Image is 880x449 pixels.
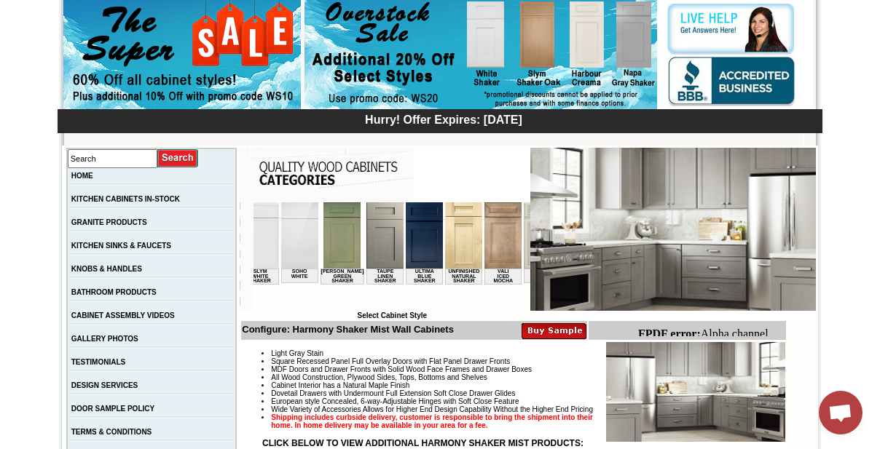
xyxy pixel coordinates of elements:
strong: Shipping includes curbside delivery, customer is responsible to bring the shipment into their hom... [271,413,593,429]
input: Submit [157,148,199,168]
li: Dovetail Drawers with Undermount Full Extension Soft Close Drawer Glides [271,389,785,397]
img: spacer.gif [229,41,231,41]
img: spacer.gif [65,41,67,41]
a: DESIGN SERVICES [71,381,138,389]
a: DOOR SAMPLE POLICY [71,405,154,413]
a: GRANITE PRODUCTS [71,218,147,226]
div: Open chat [819,391,863,434]
td: [PERSON_NAME] Green Shaker [67,66,111,82]
a: KNOBS & HANDLES [71,265,142,273]
td: Unfinished Natural Shaker [192,66,229,82]
a: HOME [71,172,93,180]
b: FPDF error: [6,6,68,18]
img: Product Image [606,342,785,442]
a: KITCHEN SINKS & FAUCETS [71,242,171,250]
b: Select Cabinet Style [357,311,427,319]
div: Hurry! Offer Expires: [DATE] [65,111,822,127]
img: spacer.gif [189,41,192,41]
img: spacer.gif [268,41,270,41]
td: Soho White [28,66,65,81]
body: Alpha channel not supported: images/B12CTRY_JSI_1.1.jpg.png [6,6,147,45]
iframe: Browser incompatible [254,202,530,311]
a: TERMS & CONDITIONS [71,428,152,436]
img: spacer.gif [111,41,113,41]
strong: CLICK BELOW TO VIEW ADDITIONAL HARMONY SHAKER MIST PRODUCTS: [262,438,584,448]
img: Harmony Shaker Mist [530,148,816,311]
li: Wide Variety of Accessories Allows for Higher End Design Capability Without the Higher End Pricing [271,405,785,413]
li: European style Concealed, 6-way-Adjustable Hinges with Soft Close Feature [271,397,785,405]
b: Configure: Harmony Shaker Mist Wall Cabinets [242,324,454,335]
img: spacer.gif [25,41,28,41]
a: CABINET ASSEMBLY VIDEOS [71,311,175,319]
td: Vanilla Sky [270,66,307,81]
td: Taupe Linen Shaker [113,66,150,82]
img: spacer.gif [150,41,152,41]
li: All Wood Construction, Plywood Sides, Tops, Bottoms and Shelves [271,373,785,381]
li: Square Recessed Panel Full Overlay Doors with Flat Panel Drawer Fronts [271,357,785,365]
a: KITCHEN CABINETS IN-STOCK [71,195,180,203]
td: Vali Iced Mocha [231,66,268,82]
a: GALLERY PHOTOS [71,335,138,343]
li: Cabinet Interior has a Natural Maple Finish [271,381,785,389]
li: Light Gray Stain [271,349,785,357]
td: Ultima Blue Shaker [152,66,189,82]
a: TESTIMONIALS [71,358,125,366]
a: BATHROOM PRODUCTS [71,288,157,296]
li: MDF Doors and Drawer Fronts with Solid Wood Face Frames and Drawer Boxes [271,365,785,373]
